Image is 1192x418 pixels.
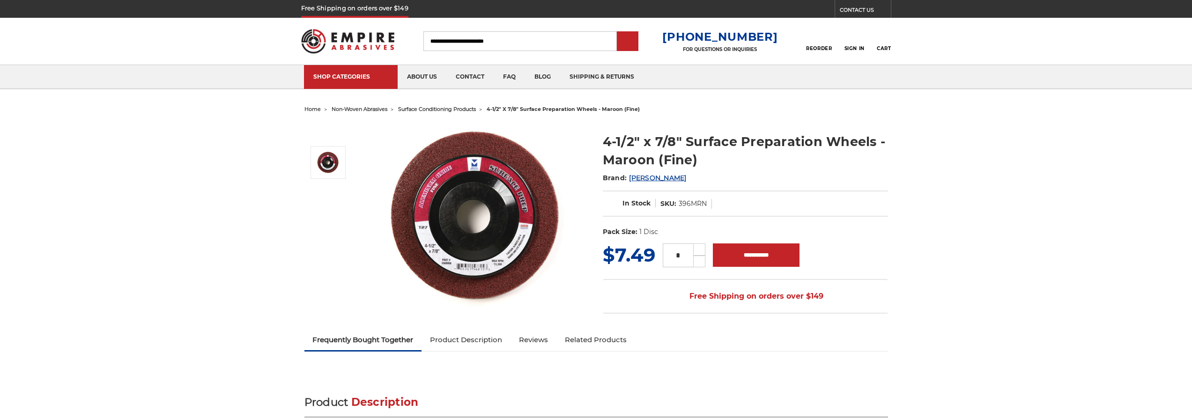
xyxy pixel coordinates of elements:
[313,73,388,80] div: SHOP CATEGORIES
[351,396,419,409] span: Description
[603,227,637,237] dt: Pack Size:
[639,227,658,237] dd: 1 Disc
[618,32,637,51] input: Submit
[385,123,572,310] img: Maroon Surface Prep Disc
[806,45,832,51] span: Reorder
[622,199,651,207] span: In Stock
[806,31,832,51] a: Reorder
[679,199,707,209] dd: 396MRN
[629,174,686,182] a: [PERSON_NAME]
[667,287,823,306] span: Free Shipping on orders over $149
[662,46,777,52] p: FOR QUESTIONS OR INQUIRIES
[560,65,644,89] a: shipping & returns
[844,45,865,51] span: Sign In
[494,65,525,89] a: faq
[301,23,395,59] img: Empire Abrasives
[840,5,891,18] a: CONTACT US
[877,31,891,51] a: Cart
[662,30,777,44] a: [PHONE_NUMBER]
[660,199,676,209] dt: SKU:
[603,243,655,266] span: $7.49
[511,330,556,350] a: Reviews
[603,132,888,169] h1: 4-1/2" x 7/8" Surface Preparation Wheels - Maroon (Fine)
[446,65,494,89] a: contact
[304,330,422,350] a: Frequently Bought Together
[556,330,635,350] a: Related Products
[317,151,340,174] img: Maroon Surface Prep Disc
[422,330,511,350] a: Product Description
[398,65,446,89] a: about us
[487,106,640,112] span: 4-1/2" x 7/8" surface preparation wheels - maroon (fine)
[877,45,891,51] span: Cart
[525,65,560,89] a: blog
[332,106,387,112] a: non-woven abrasives
[398,106,476,112] a: surface conditioning products
[603,174,627,182] span: Brand:
[304,396,348,409] span: Product
[304,106,321,112] a: home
